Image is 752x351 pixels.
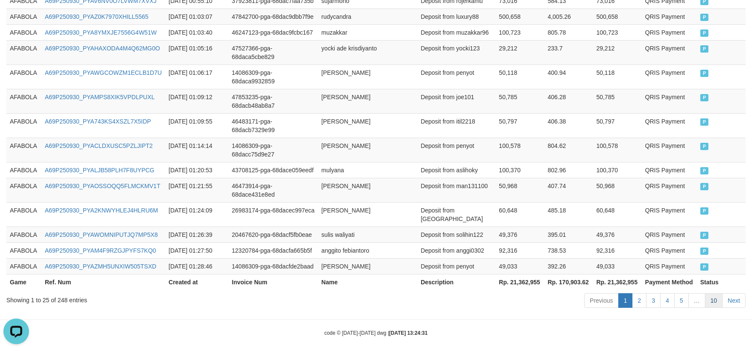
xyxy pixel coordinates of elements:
td: 100,723 [495,24,544,40]
td: [DATE] 01:03:40 [165,24,228,40]
a: A69P250930_PYAMPS8XIK5VPDLPUXL [45,94,155,100]
td: QRIS Payment [642,162,697,178]
span: PAID [700,70,709,77]
td: 738.53 [544,242,593,258]
td: QRIS Payment [642,89,697,113]
td: 92,316 [593,242,642,258]
td: QRIS Payment [642,202,697,227]
span: PAID [700,232,709,239]
a: A69P250930_PYAM4F9RZGJPYFS7KQ0 [45,247,156,254]
td: Deposit from [GEOGRAPHIC_DATA] [417,202,495,227]
td: [PERSON_NAME] [318,138,418,162]
td: 26983174-pga-68dacec997eca [228,202,318,227]
a: 4 [660,293,675,308]
span: PAID [700,143,709,150]
span: PAID [700,248,709,255]
span: PAID [700,167,709,174]
td: 47527366-pga-68daca5cbe829 [228,40,318,65]
td: [DATE] 01:03:07 [165,9,228,24]
a: A69P250930_PYAHAXODA4M4Q62MG0O [45,45,160,52]
td: 100,370 [495,162,544,178]
td: 233.7 [544,40,593,65]
td: 50,785 [495,89,544,113]
td: [DATE] 01:26:39 [165,227,228,242]
th: Rp. 21,362,955 [495,274,544,290]
td: 49,376 [495,227,544,242]
span: PAID [700,94,709,101]
td: Deposit from aslihoky [417,162,495,178]
a: 2 [632,293,647,308]
td: Deposit from itil2218 [417,113,495,138]
td: [DATE] 01:09:12 [165,89,228,113]
td: AFABOLA [6,258,41,274]
span: PAID [700,45,709,53]
th: Rp. 170,903.62 [544,274,593,290]
td: 47842700-pga-68dac9dbb7f9e [228,9,318,24]
span: PAID [700,263,709,271]
th: Name [318,274,418,290]
td: anggito febiantoro [318,242,418,258]
td: [DATE] 01:14:14 [165,138,228,162]
td: 802.96 [544,162,593,178]
td: 100,370 [593,162,642,178]
td: QRIS Payment [642,40,697,65]
a: A69P250930_PYAZ0K7970XHILL5565 [45,13,149,20]
td: 60,648 [593,202,642,227]
td: 4,005.26 [544,9,593,24]
td: AFABOLA [6,113,41,138]
td: Deposit from penyot [417,138,495,162]
td: 407.74 [544,178,593,202]
td: [DATE] 01:09:55 [165,113,228,138]
td: Deposit from joe101 [417,89,495,113]
span: PAID [700,207,709,215]
td: 50,968 [495,178,544,202]
td: sulis waliyati [318,227,418,242]
td: 100,578 [593,138,642,162]
td: Deposit from man131100 [417,178,495,202]
a: 1 [618,293,633,308]
td: 392.26 [544,258,593,274]
a: A69P250930_PYA2KNWYHLEJ4HLRU6M [45,207,158,214]
td: 50,797 [593,113,642,138]
td: 46473914-pga-68dace431e8ed [228,178,318,202]
th: Rp. 21,362,955 [593,274,642,290]
td: QRIS Payment [642,138,697,162]
td: 500,658 [593,9,642,24]
td: Deposit from yocki123 [417,40,495,65]
td: 29,212 [593,40,642,65]
a: 5 [674,293,689,308]
a: 10 [705,293,723,308]
td: 50,785 [593,89,642,113]
td: 804.62 [544,138,593,162]
td: AFABOLA [6,40,41,65]
td: [DATE] 01:20:53 [165,162,228,178]
td: mulyana [318,162,418,178]
td: 46483171-pga-68dacb7329e99 [228,113,318,138]
td: 46247123-pga-68dac9fcbc167 [228,24,318,40]
td: Deposit from penyot [417,65,495,89]
a: A69P250930_PYAWGCOWZM1ECLB1D7U [45,69,162,76]
a: 3 [646,293,661,308]
td: Deposit from anggi0302 [417,242,495,258]
td: QRIS Payment [642,9,697,24]
td: 12320784-pga-68dacfa665b5f [228,242,318,258]
td: 20467620-pga-68dacf5fb0eae [228,227,318,242]
td: 50,118 [495,65,544,89]
td: 60,648 [495,202,544,227]
td: [PERSON_NAME] [318,202,418,227]
td: rudycandra [318,9,418,24]
td: 406.38 [544,113,593,138]
td: [DATE] 01:21:55 [165,178,228,202]
td: [PERSON_NAME] [318,113,418,138]
td: QRIS Payment [642,178,697,202]
small: code © [DATE]-[DATE] dwg | [325,330,428,336]
td: QRIS Payment [642,65,697,89]
a: A69P250930_PYA8YMXJE7556G4W51W [45,29,157,36]
td: QRIS Payment [642,24,697,40]
a: A69P250930_PYALJB58PLH7F8UYPCG [45,167,155,174]
td: 485.18 [544,202,593,227]
td: AFABOLA [6,178,41,202]
td: 100,723 [593,24,642,40]
td: 14086309-pga-68dacfde2baad [228,258,318,274]
a: A69P250930_PYA743KS4XSZL7X5IDP [45,118,151,125]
